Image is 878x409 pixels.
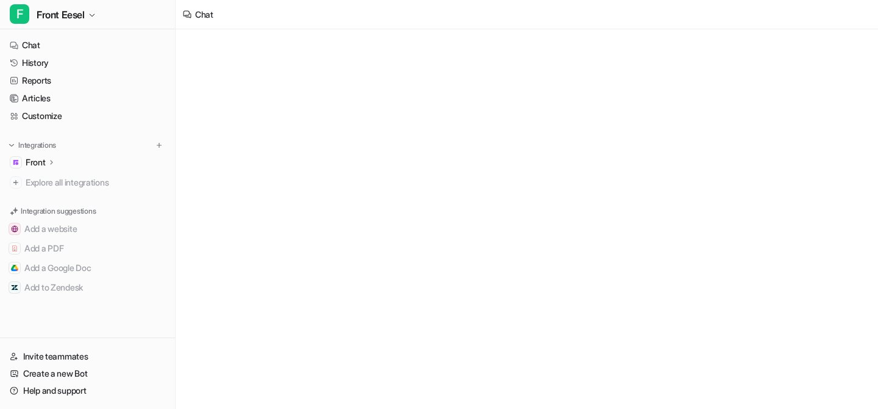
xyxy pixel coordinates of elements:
a: Customize [5,107,170,125]
a: Help and support [5,382,170,399]
a: Reports [5,72,170,89]
a: Chat [5,37,170,54]
button: Integrations [5,139,60,151]
span: F [10,4,29,24]
img: Add a website [11,225,18,233]
a: Explore all integrations [5,174,170,191]
a: Create a new Bot [5,365,170,382]
a: Invite teammates [5,348,170,365]
img: menu_add.svg [155,141,163,150]
img: expand menu [7,141,16,150]
a: History [5,54,170,71]
img: Add a Google Doc [11,264,18,272]
div: Chat [195,8,213,21]
p: Front [26,156,46,168]
img: explore all integrations [10,176,22,189]
button: Add a websiteAdd a website [5,219,170,239]
span: Front Eesel [37,6,85,23]
button: Add a Google DocAdd a Google Doc [5,258,170,278]
button: Add to ZendeskAdd to Zendesk [5,278,170,297]
button: Add a PDFAdd a PDF [5,239,170,258]
p: Integration suggestions [21,206,96,217]
p: Integrations [18,140,56,150]
img: Front [12,159,20,166]
img: Add to Zendesk [11,284,18,291]
span: Explore all integrations [26,173,165,192]
img: Add a PDF [11,245,18,252]
a: Articles [5,90,170,107]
